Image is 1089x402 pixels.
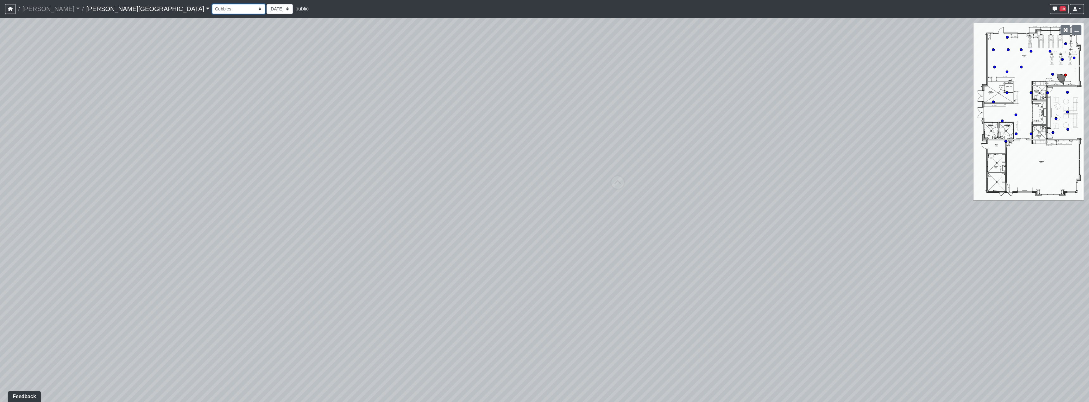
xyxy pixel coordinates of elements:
[86,3,210,15] a: [PERSON_NAME][GEOGRAPHIC_DATA]
[295,6,309,11] span: public
[1060,6,1066,11] span: 19
[80,3,86,15] span: /
[1050,4,1069,14] button: 19
[5,389,42,402] iframe: Ybug feedback widget
[22,3,80,15] a: [PERSON_NAME]
[16,3,22,15] span: /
